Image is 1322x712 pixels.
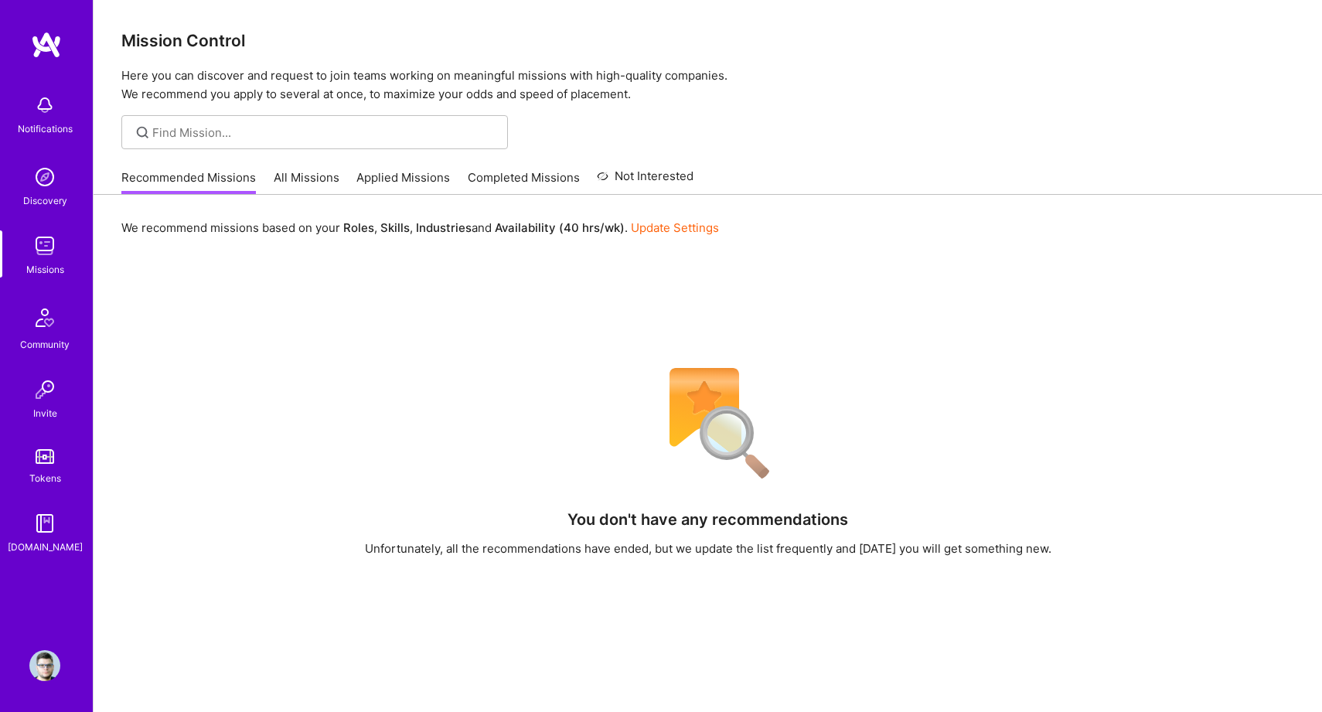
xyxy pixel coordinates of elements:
p: We recommend missions based on your , , and . [121,220,719,236]
div: Invite [33,405,57,421]
a: Applied Missions [356,169,450,195]
a: Not Interested [597,167,693,195]
img: User Avatar [29,650,60,681]
div: [DOMAIN_NAME] [8,539,83,555]
img: teamwork [29,230,60,261]
img: discovery [29,162,60,192]
div: Tokens [29,470,61,486]
a: All Missions [274,169,339,195]
b: Industries [416,220,472,235]
img: Community [26,299,63,336]
h3: Mission Control [121,31,1294,50]
a: Update Settings [631,220,719,235]
a: User Avatar [26,650,64,681]
img: Invite [29,374,60,405]
div: Unfortunately, all the recommendations have ended, but we update the list frequently and [DATE] y... [365,540,1051,557]
img: tokens [36,449,54,464]
h4: You don't have any recommendations [567,510,848,529]
b: Availability (40 hrs/wk) [495,220,625,235]
i: icon SearchGrey [134,124,152,141]
a: Completed Missions [468,169,580,195]
p: Here you can discover and request to join teams working on meaningful missions with high-quality ... [121,66,1294,104]
img: logo [31,31,62,59]
a: Recommended Missions [121,169,256,195]
input: Find Mission... [152,124,496,141]
div: Missions [26,261,64,278]
b: Skills [380,220,410,235]
div: Discovery [23,192,67,209]
div: Notifications [18,121,73,137]
img: No Results [642,358,774,489]
div: Community [20,336,70,353]
b: Roles [343,220,374,235]
img: bell [29,90,60,121]
img: guide book [29,508,60,539]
